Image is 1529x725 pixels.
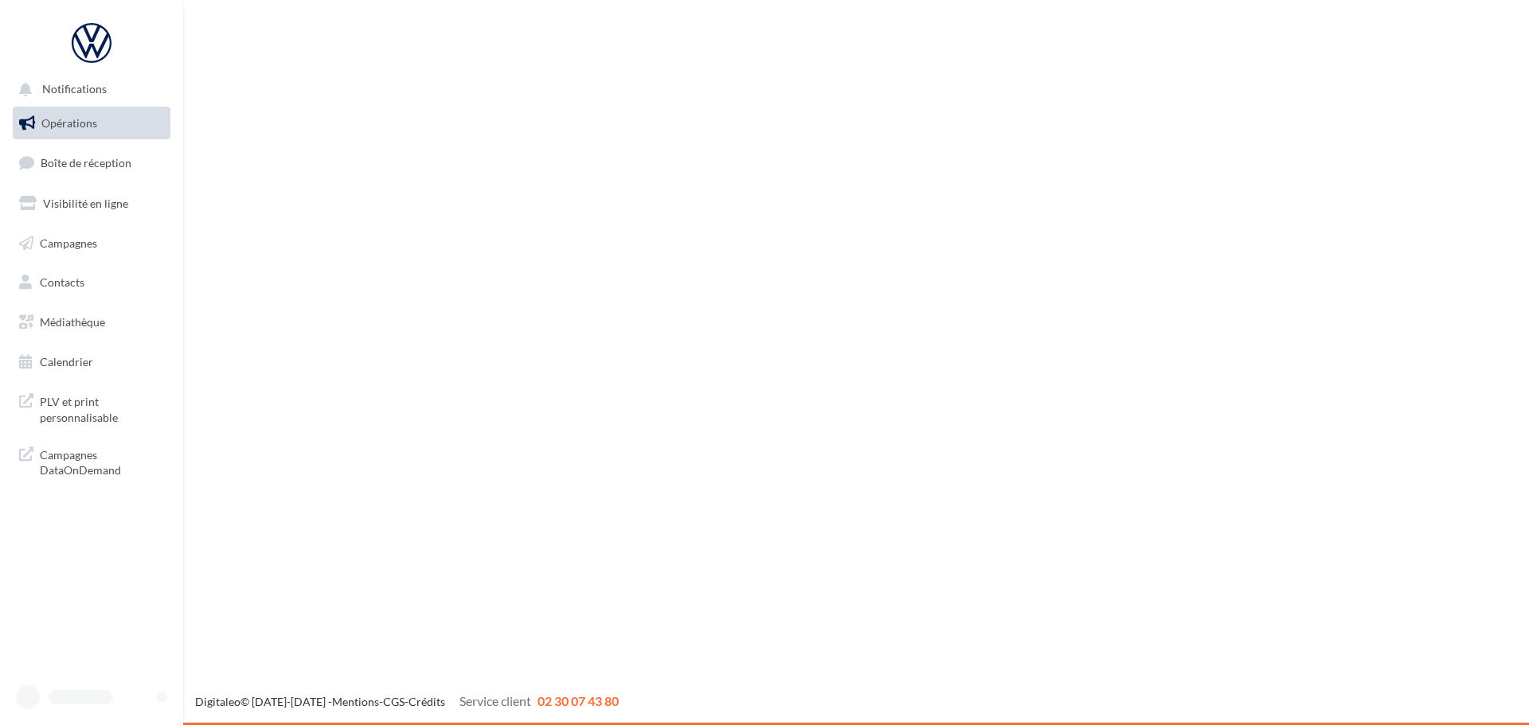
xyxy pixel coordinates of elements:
[40,355,93,368] span: Calendrier
[538,693,619,708] span: 02 30 07 43 80
[409,695,445,708] a: Crédits
[41,116,97,130] span: Opérations
[10,306,174,339] a: Médiathèque
[40,236,97,249] span: Campagnes
[10,345,174,379] a: Calendrier
[10,107,174,140] a: Opérations
[10,187,174,220] a: Visibilité en ligne
[40,315,105,329] span: Médiathèque
[10,384,174,431] a: PLV et print personnalisable
[10,227,174,260] a: Campagnes
[41,156,131,170] span: Boîte de réception
[383,695,405,708] a: CGS
[40,275,84,289] span: Contacts
[43,197,128,210] span: Visibilité en ligne
[42,83,107,96] span: Notifications
[40,444,164,478] span: Campagnes DataOnDemand
[195,695,619,708] span: © [DATE]-[DATE] - - -
[10,266,174,299] a: Contacts
[10,438,174,485] a: Campagnes DataOnDemand
[195,695,240,708] a: Digitaleo
[40,391,164,425] span: PLV et print personnalisable
[332,695,379,708] a: Mentions
[459,693,531,708] span: Service client
[10,146,174,180] a: Boîte de réception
